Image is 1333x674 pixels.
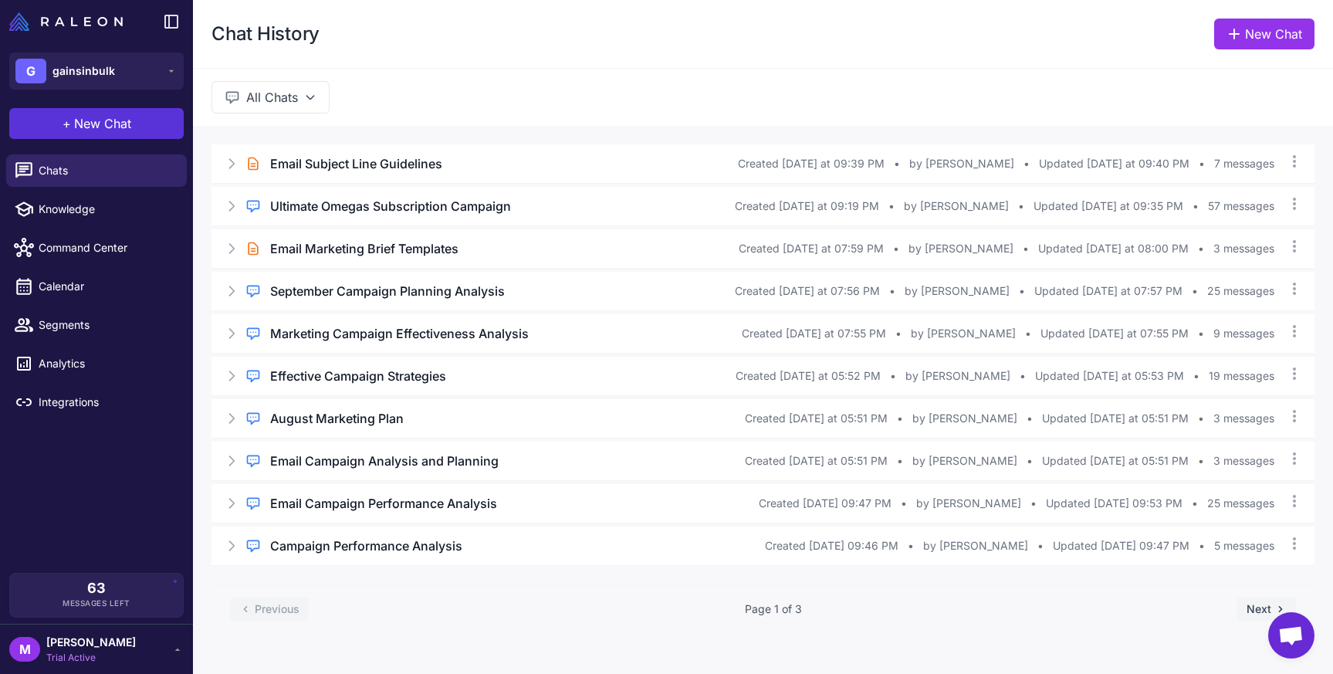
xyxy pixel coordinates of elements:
[1038,240,1189,257] span: Updated [DATE] at 08:00 PM
[63,598,130,609] span: Messages Left
[1027,410,1033,427] span: •
[1018,198,1024,215] span: •
[39,239,174,256] span: Command Center
[1025,325,1031,342] span: •
[739,240,884,257] span: Created [DATE] at 07:59 PM
[745,410,888,427] span: Created [DATE] at 05:51 PM
[908,240,1013,257] span: by [PERSON_NAME]
[1042,410,1189,427] span: Updated [DATE] at 05:51 PM
[9,12,123,31] img: Raleon Logo
[270,239,458,258] h3: Email Marketing Brief Templates
[1046,495,1182,512] span: Updated [DATE] 09:53 PM
[1192,495,1198,512] span: •
[6,309,187,341] a: Segments
[735,198,879,215] span: Created [DATE] at 09:19 PM
[742,325,886,342] span: Created [DATE] at 07:55 PM
[1198,240,1204,257] span: •
[736,367,881,384] span: Created [DATE] at 05:52 PM
[912,452,1017,469] span: by [PERSON_NAME]
[39,201,174,218] span: Knowledge
[1027,452,1033,469] span: •
[1053,537,1189,554] span: Updated [DATE] 09:47 PM
[39,162,174,179] span: Chats
[1030,495,1037,512] span: •
[1034,283,1182,300] span: Updated [DATE] at 07:57 PM
[270,537,462,555] h3: Campaign Performance Analysis
[1039,155,1189,172] span: Updated [DATE] at 09:40 PM
[270,154,442,173] h3: Email Subject Line Guidelines
[1023,155,1030,172] span: •
[270,409,404,428] h3: August Marketing Plan
[759,495,891,512] span: Created [DATE] 09:47 PM
[6,386,187,418] a: Integrations
[1214,537,1274,554] span: 5 messages
[1034,198,1183,215] span: Updated [DATE] at 09:35 PM
[1213,410,1274,427] span: 3 messages
[39,394,174,411] span: Integrations
[63,114,71,133] span: +
[6,154,187,187] a: Chats
[1198,325,1204,342] span: •
[1213,240,1274,257] span: 3 messages
[1209,367,1274,384] span: 19 messages
[1199,155,1205,172] span: •
[893,240,899,257] span: •
[52,63,115,80] span: gainsinbulk
[888,198,895,215] span: •
[916,495,1021,512] span: by [PERSON_NAME]
[9,637,40,662] div: M
[270,452,499,470] h3: Email Campaign Analysis and Planning
[1193,198,1199,215] span: •
[738,155,885,172] span: Created [DATE] at 09:39 PM
[1207,495,1274,512] span: 25 messages
[87,581,106,595] span: 63
[270,282,505,300] h3: September Campaign Planning Analysis
[1040,325,1189,342] span: Updated [DATE] at 07:55 PM
[270,494,497,513] h3: Email Campaign Performance Analysis
[46,651,136,665] span: Trial Active
[9,52,184,90] button: Ggainsinbulk
[1237,598,1296,621] button: Next
[270,197,511,215] h3: Ultimate Omegas Subscription Campaign
[1019,283,1025,300] span: •
[39,355,174,372] span: Analytics
[897,452,903,469] span: •
[912,410,1017,427] span: by [PERSON_NAME]
[909,155,1014,172] span: by [PERSON_NAME]
[905,367,1010,384] span: by [PERSON_NAME]
[1023,240,1029,257] span: •
[894,155,900,172] span: •
[15,59,46,83] div: G
[735,283,880,300] span: Created [DATE] at 07:56 PM
[211,22,320,46] h1: Chat History
[9,108,184,139] button: +New Chat
[39,278,174,295] span: Calendar
[904,198,1009,215] span: by [PERSON_NAME]
[6,232,187,264] a: Command Center
[895,325,902,342] span: •
[1214,155,1274,172] span: 7 messages
[1192,283,1198,300] span: •
[1198,410,1204,427] span: •
[1193,367,1199,384] span: •
[1213,325,1274,342] span: 9 messages
[1037,537,1044,554] span: •
[46,634,136,651] span: [PERSON_NAME]
[6,193,187,225] a: Knowledge
[901,495,907,512] span: •
[230,598,309,621] button: Previous
[270,324,529,343] h3: Marketing Campaign Effectiveness Analysis
[923,537,1028,554] span: by [PERSON_NAME]
[6,270,187,303] a: Calendar
[765,537,898,554] span: Created [DATE] 09:46 PM
[1020,367,1026,384] span: •
[1213,452,1274,469] span: 3 messages
[270,367,446,385] h3: Effective Campaign Strategies
[905,283,1010,300] span: by [PERSON_NAME]
[890,367,896,384] span: •
[74,114,131,133] span: New Chat
[39,317,174,334] span: Segments
[889,283,895,300] span: •
[1199,537,1205,554] span: •
[1268,612,1314,659] a: Open chat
